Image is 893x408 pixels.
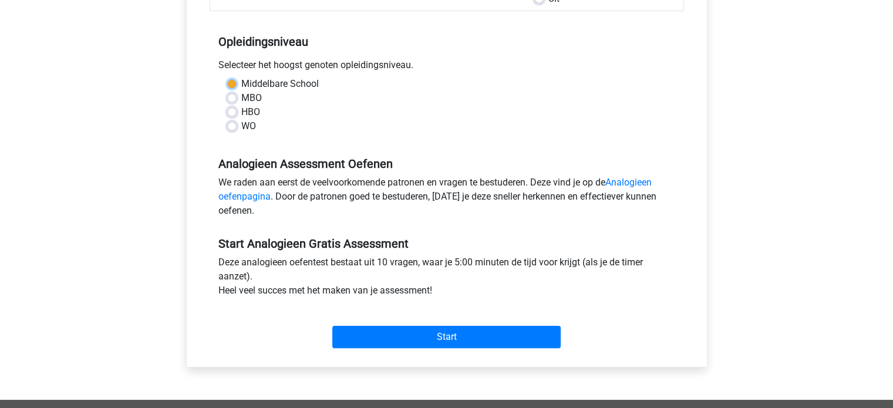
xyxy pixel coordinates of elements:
div: We raden aan eerst de veelvoorkomende patronen en vragen te bestuderen. Deze vind je op de . Door... [210,176,684,222]
input: Start [332,326,561,348]
h5: Start Analogieen Gratis Assessment [218,237,675,251]
label: WO [241,119,256,133]
div: Deze analogieen oefentest bestaat uit 10 vragen, waar je 5:00 minuten de tijd voor krijgt (als je... [210,255,684,302]
h5: Opleidingsniveau [218,30,675,53]
label: MBO [241,91,262,105]
label: Middelbare School [241,77,319,91]
h5: Analogieen Assessment Oefenen [218,157,675,171]
div: Selecteer het hoogst genoten opleidingsniveau. [210,58,684,77]
label: HBO [241,105,260,119]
